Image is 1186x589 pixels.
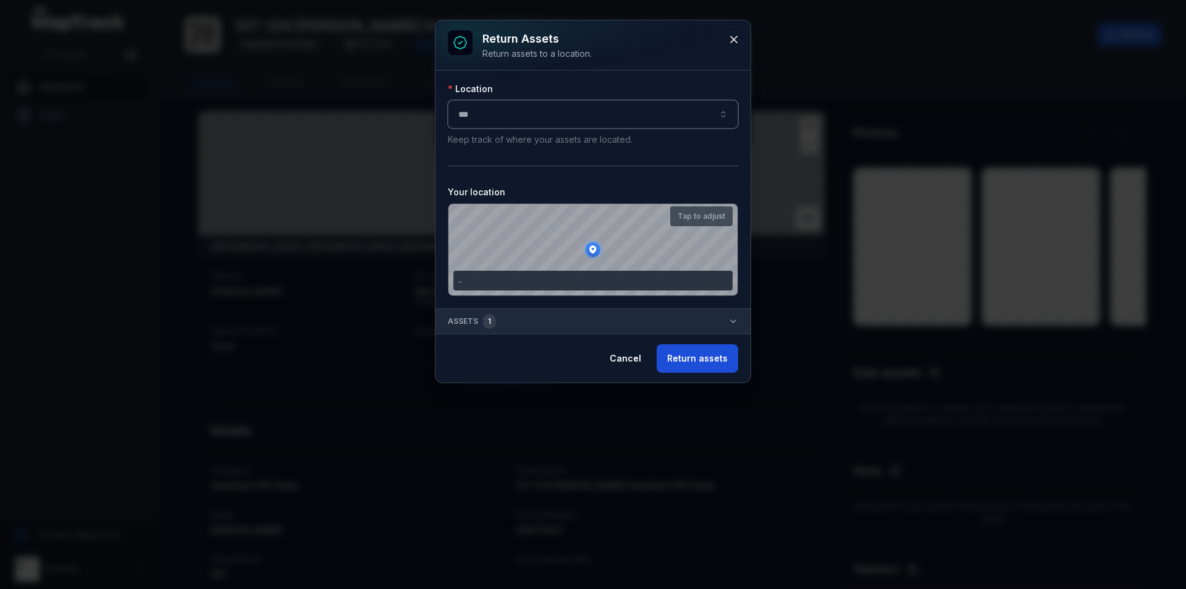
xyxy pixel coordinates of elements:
[483,314,496,329] div: 1
[448,186,505,198] label: Your location
[482,48,592,60] div: Return assets to a location.
[448,133,738,146] p: Keep track of where your assets are located.
[448,204,738,295] canvas: Map
[435,309,751,334] button: Assets1
[458,277,462,286] span: -
[482,30,592,48] h3: Return assets
[448,314,496,329] span: Assets
[599,344,652,373] button: Cancel
[657,344,738,373] button: Return assets
[678,211,725,221] strong: Tap to adjust
[448,83,493,95] label: Location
